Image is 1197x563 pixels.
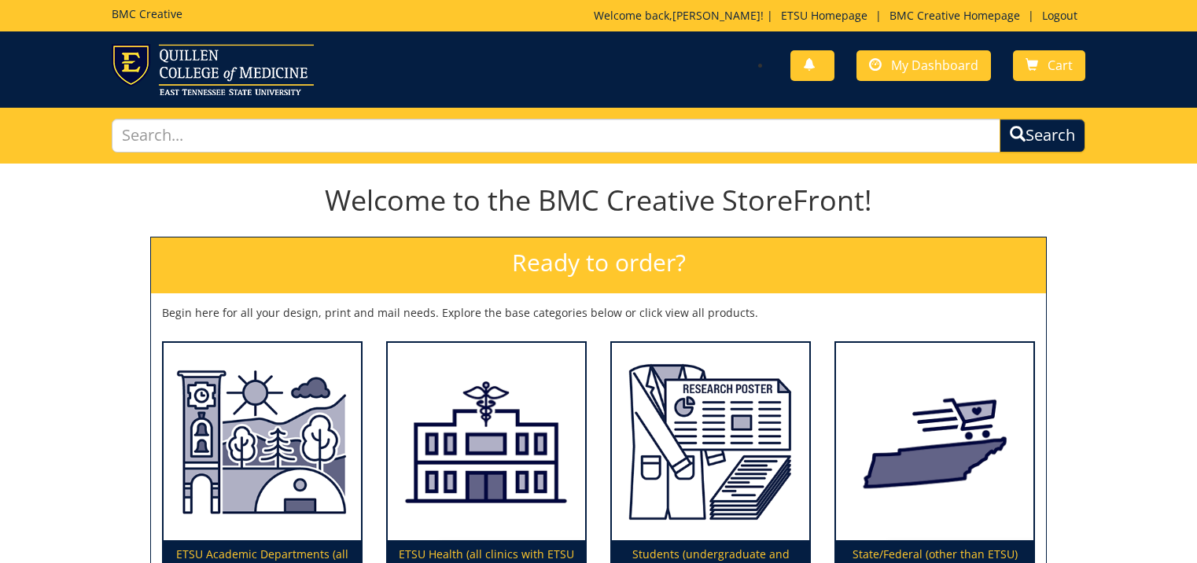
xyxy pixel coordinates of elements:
[612,343,809,541] img: Students (undergraduate and graduate)
[112,119,1000,153] input: Search...
[856,50,991,81] a: My Dashboard
[151,237,1046,293] h2: Ready to order?
[1013,50,1085,81] a: Cart
[891,57,978,74] span: My Dashboard
[882,8,1028,23] a: BMC Creative Homepage
[388,343,585,541] img: ETSU Health (all clinics with ETSU Health branding)
[1048,57,1073,74] span: Cart
[164,343,361,541] img: ETSU Academic Departments (all colleges and departments)
[672,8,761,23] a: [PERSON_NAME]
[150,185,1047,216] h1: Welcome to the BMC Creative StoreFront!
[1000,119,1085,153] button: Search
[162,305,1035,321] p: Begin here for all your design, print and mail needs. Explore the base categories below or click ...
[112,8,182,20] h5: BMC Creative
[773,8,875,23] a: ETSU Homepage
[594,8,1085,24] p: Welcome back, ! | | |
[112,44,314,95] img: ETSU logo
[1034,8,1085,23] a: Logout
[836,343,1033,541] img: State/Federal (other than ETSU)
